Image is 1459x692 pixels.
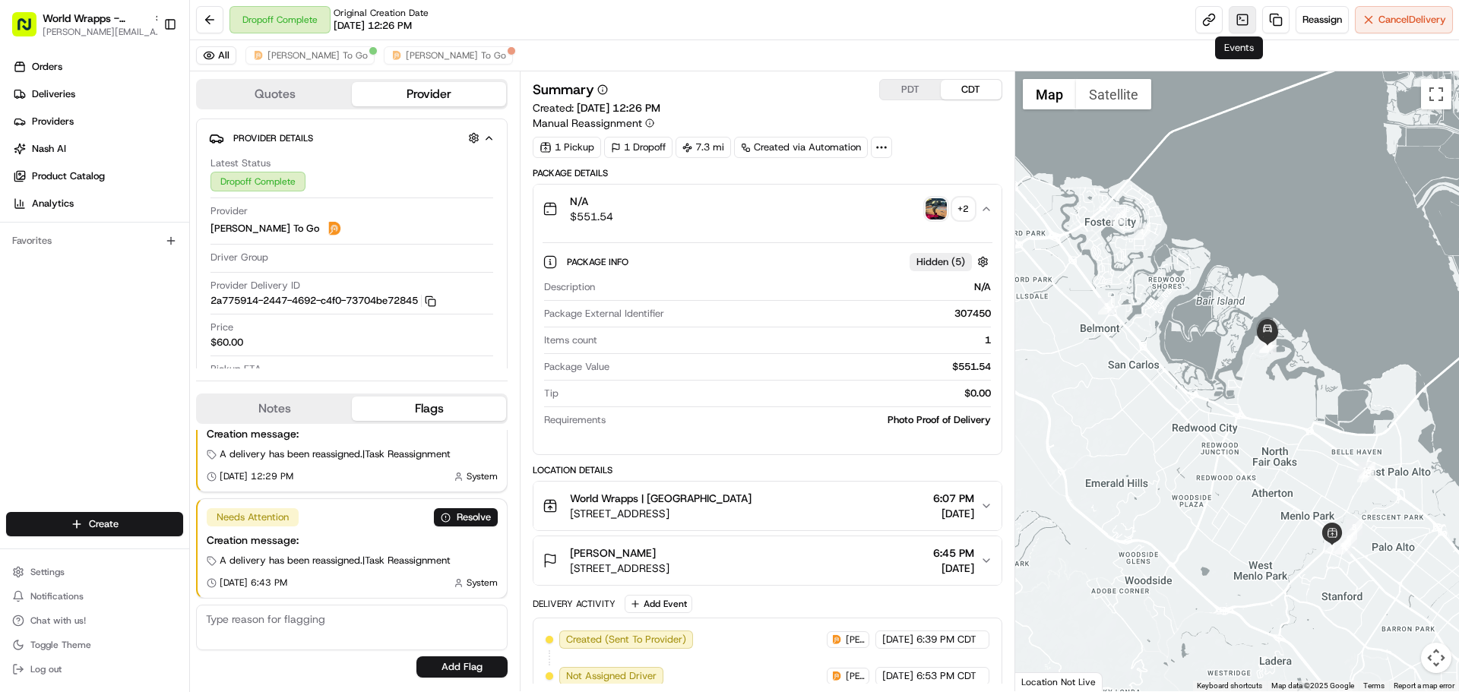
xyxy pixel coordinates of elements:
[1110,208,1127,225] div: 2
[220,554,451,567] span: A delivery has been reassigned. | Task Reassignment
[32,115,74,128] span: Providers
[544,413,606,427] span: Requirements
[1098,298,1115,314] div: 3
[128,341,141,353] div: 💻
[89,517,119,531] span: Create
[210,362,261,376] span: Pickup ETA
[1337,529,1353,546] div: 5
[30,590,84,602] span: Notifications
[1019,671,1069,691] a: Open this area in Google Maps (opens a new window)
[577,101,660,115] span: [DATE] 12:26 PM
[43,26,164,38] span: [PERSON_NAME][EMAIL_ADDRESS][DOMAIN_NAME]
[916,633,976,646] span: 6:39 PM CDT
[676,137,731,158] div: 7.3 mi
[6,55,189,79] a: Orders
[47,235,123,248] span: [PERSON_NAME]
[210,279,300,292] span: Provider Delivery ID
[570,561,669,576] span: [STREET_ADDRESS]
[210,204,248,218] span: Provider
[566,633,686,646] span: Created (Sent To Provider)
[1197,681,1262,691] button: Keyboard shortcuts
[40,98,251,114] input: Clear
[1023,79,1076,109] button: Show street map
[122,333,250,361] a: 💻API Documentation
[210,156,271,170] span: Latest Status
[625,595,692,613] button: Add Event
[207,508,299,526] div: Needs Attention
[32,197,74,210] span: Analytics
[30,615,86,627] span: Chat with us!
[258,150,277,168] button: Start new chat
[434,508,498,526] button: Resolve
[1359,462,1375,479] div: 10
[565,387,990,400] div: $0.00
[30,663,62,675] span: Log out
[533,83,594,96] h3: Summary
[953,198,974,220] div: + 2
[544,280,595,294] span: Description
[209,125,495,150] button: Provider Details
[570,209,613,224] span: $551.54
[916,255,965,269] span: Hidden ( 5 )
[1334,538,1351,555] div: 7
[15,221,40,245] img: Jeff Sasse
[43,11,147,26] button: World Wrapps - [GEOGRAPHIC_DATA]
[831,634,843,646] img: ddtg_logo_v2.png
[32,142,66,156] span: Nash AI
[570,194,613,209] span: N/A
[198,82,352,106] button: Quotes
[467,577,498,589] span: System
[533,100,660,115] span: Created:
[210,294,436,308] button: 2a775914-2447-4692-c4f0-73704be72845
[68,160,209,172] div: We're available if you need us!
[544,333,597,347] span: Items count
[1346,519,1362,536] div: 8
[1394,681,1454,690] a: Report a map error
[926,198,974,220] button: photo_proof_of_pickup image+2
[846,670,865,682] span: [PERSON_NAME] To Go
[352,397,506,421] button: Flags
[47,276,123,289] span: [PERSON_NAME]
[6,586,183,607] button: Notifications
[926,198,947,220] img: photo_proof_of_pickup image
[6,561,183,583] button: Settings
[533,185,1001,233] button: N/A$551.54photo_proof_of_pickup image+2
[533,482,1001,530] button: World Wrapps | [GEOGRAPHIC_DATA][STREET_ADDRESS]6:07 PM[DATE]
[220,577,287,589] span: [DATE] 6:43 PM
[1357,466,1374,482] div: 4
[384,46,513,65] button: [PERSON_NAME] To Go
[68,145,249,160] div: Start new chat
[267,49,368,62] span: [PERSON_NAME] To Go
[135,235,166,248] span: [DATE]
[880,80,941,100] button: PDT
[533,536,1001,585] button: [PERSON_NAME][STREET_ADDRESS]6:45 PM[DATE]
[933,545,974,561] span: 6:45 PM
[1378,13,1446,27] span: Cancel Delivery
[616,360,990,374] div: $551.54
[334,19,412,33] span: [DATE] 12:26 PM
[30,566,65,578] span: Settings
[467,470,498,482] span: System
[882,633,913,646] span: [DATE]
[210,336,243,349] span: $60.00
[670,307,990,321] div: 307450
[236,194,277,213] button: See all
[566,669,657,683] span: Not Assigned Driver
[32,145,59,172] img: 1732323095091-59ea418b-cfe3-43c8-9ae0-d0d06d6fd42c
[603,333,990,347] div: 1
[32,60,62,74] span: Orders
[533,464,1002,476] div: Location Details
[1421,79,1451,109] button: Toggle fullscreen view
[30,277,43,289] img: 1736555255976-a54dd68f-1ca7-489b-9aae-adbdc363a1c4
[126,235,131,248] span: •
[533,115,642,131] span: Manual Reassignment
[1324,537,1341,554] div: 6
[734,137,868,158] div: Created via Automation
[1019,671,1069,691] img: Google
[1215,36,1263,59] div: Events
[1134,223,1150,240] div: 1
[933,491,974,506] span: 6:07 PM
[6,512,183,536] button: Create
[245,46,375,65] button: [PERSON_NAME] To Go
[15,197,97,210] div: Past conversations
